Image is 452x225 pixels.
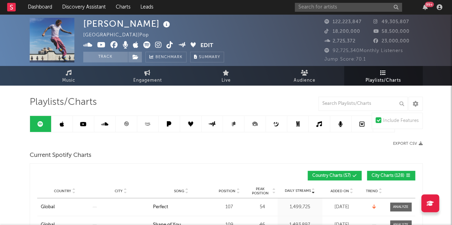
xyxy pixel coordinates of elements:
span: Jump Score: 70.1 [324,57,366,62]
span: City [115,189,123,193]
span: 122,223,847 [324,20,362,24]
a: Global [41,204,89,211]
button: Track [83,52,128,62]
input: Search for artists [295,3,402,12]
span: Summary [199,55,220,59]
a: Music [30,66,108,86]
span: City Charts ( 128 ) [372,174,404,178]
span: Daily Streams [285,188,311,194]
a: Perfect [153,204,210,211]
span: Playlists/Charts [366,76,401,85]
button: 99+ [423,4,428,10]
span: Music [62,76,75,85]
span: Position [219,189,235,193]
a: Engagement [108,66,187,86]
span: Peak Position [249,187,272,195]
div: [GEOGRAPHIC_DATA] | Pop [83,31,157,40]
span: Trend [366,189,378,193]
div: 107 [213,204,245,211]
div: [PERSON_NAME] [83,18,172,30]
span: 58,500,000 [373,29,409,34]
button: Export CSV [393,142,423,146]
button: Edit [200,41,213,50]
span: 23,000,000 [373,39,409,44]
input: Search Playlists/Charts [318,97,408,111]
a: Benchmark [145,52,187,62]
a: Audience [265,66,344,86]
button: Country Charts(57) [308,171,362,180]
span: Current Spotify Charts [30,151,91,160]
span: Added On [331,189,349,193]
div: Perfect [153,204,168,211]
div: [DATE] [324,204,360,211]
span: 18,200,000 [324,29,360,34]
div: 1,499,725 [279,204,321,211]
div: 99 + [425,2,434,7]
span: Song [174,189,184,193]
a: Live [187,66,265,86]
span: 92,725,340 Monthly Listeners [324,48,403,53]
span: Audience [294,76,316,85]
div: 54 [249,204,276,211]
a: Playlists/Charts [344,66,423,86]
span: Playlists/Charts [30,98,97,107]
span: Engagement [133,76,162,85]
span: Live [222,76,231,85]
div: Global [41,204,55,211]
button: City Charts(128) [367,171,415,180]
span: Benchmark [155,53,183,62]
span: Country [54,189,71,193]
span: 49,305,807 [373,20,409,24]
span: 2,725,372 [324,39,356,44]
span: Country Charts ( 57 ) [312,174,351,178]
div: Include Features [383,117,419,125]
button: Summary [190,52,224,62]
